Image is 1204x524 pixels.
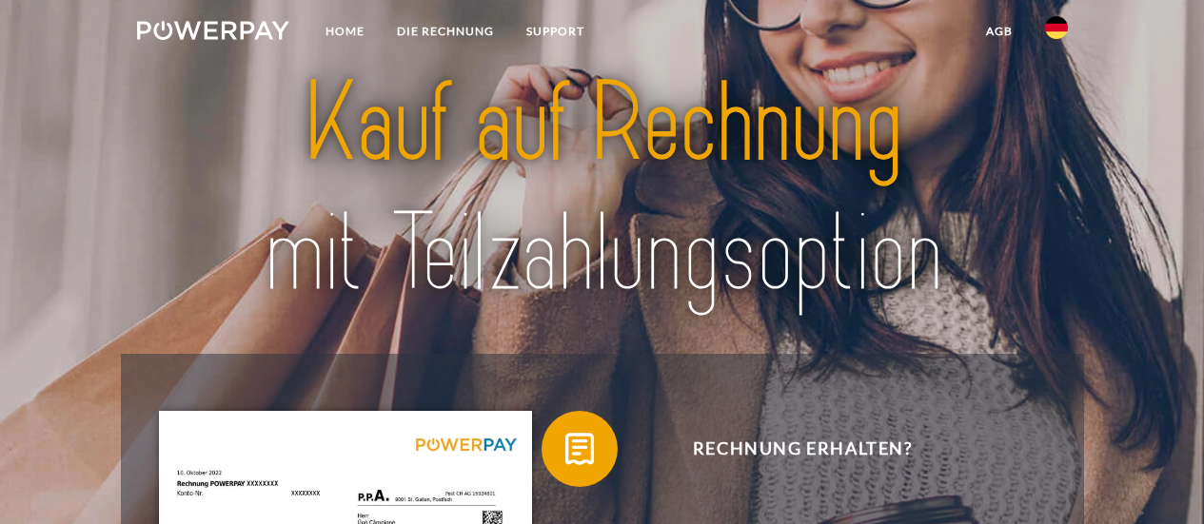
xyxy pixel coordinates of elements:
span: Rechnung erhalten? [569,411,1036,487]
a: Home [309,14,381,49]
a: SUPPORT [510,14,601,49]
iframe: Schaltfläche zum Öffnen des Messaging-Fensters [1128,448,1189,509]
img: title-powerpay_de.svg [183,52,1022,325]
img: de [1045,16,1068,39]
img: qb_bill.svg [556,425,603,473]
button: Rechnung erhalten? [542,411,1036,487]
a: DIE RECHNUNG [381,14,510,49]
a: agb [970,14,1029,49]
img: logo-powerpay-white.svg [137,21,290,40]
